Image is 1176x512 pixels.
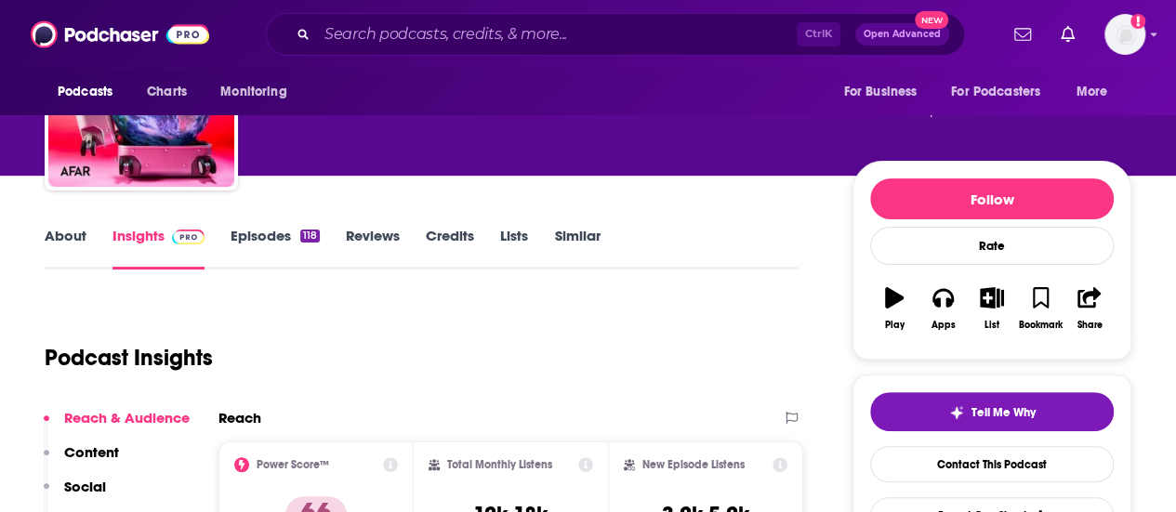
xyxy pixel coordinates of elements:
[447,458,552,471] h2: Total Monthly Listens
[885,320,905,331] div: Play
[1053,19,1082,50] a: Show notifications dropdown
[968,275,1016,342] button: List
[44,443,119,478] button: Content
[1016,275,1064,342] button: Bookmark
[147,79,187,105] span: Charts
[932,320,956,331] div: Apps
[843,79,917,105] span: For Business
[45,74,137,110] button: open menu
[915,11,948,29] span: New
[870,392,1114,431] button: tell me why sparkleTell Me Why
[949,405,964,420] img: tell me why sparkle
[554,227,600,269] a: Similar
[855,23,949,46] button: Open AdvancedNew
[45,344,213,372] h1: Podcast Insights
[317,20,797,49] input: Search podcasts, credits, & more...
[939,74,1067,110] button: open menu
[1007,19,1038,50] a: Show notifications dropdown
[1104,14,1145,55] span: Logged in as sohi.kang
[1019,320,1063,331] div: Bookmark
[971,405,1036,420] span: Tell Me Why
[64,409,190,427] p: Reach & Audience
[346,227,400,269] a: Reviews
[426,227,474,269] a: Credits
[1104,14,1145,55] img: User Profile
[870,446,1114,482] a: Contact This Podcast
[64,478,106,495] p: Social
[1065,275,1114,342] button: Share
[300,230,320,243] div: 118
[1064,74,1131,110] button: open menu
[1077,320,1102,331] div: Share
[207,74,311,110] button: open menu
[58,79,112,105] span: Podcasts
[1130,14,1145,29] svg: Add a profile image
[44,409,190,443] button: Reach & Audience
[45,227,86,269] a: About
[64,443,119,461] p: Content
[112,227,205,269] a: InsightsPodchaser Pro
[220,79,286,105] span: Monitoring
[870,275,918,342] button: Play
[231,227,320,269] a: Episodes118
[642,458,745,471] h2: New Episode Listens
[257,458,329,471] h2: Power Score™
[1104,14,1145,55] button: Show profile menu
[864,30,941,39] span: Open Advanced
[830,74,940,110] button: open menu
[135,74,198,110] a: Charts
[870,227,1114,265] div: Rate
[870,178,1114,219] button: Follow
[951,79,1040,105] span: For Podcasters
[797,22,840,46] span: Ctrl K
[218,409,261,427] h2: Reach
[31,17,209,52] img: Podchaser - Follow, Share and Rate Podcasts
[266,13,965,56] div: Search podcasts, credits, & more...
[984,320,999,331] div: List
[1077,79,1108,105] span: More
[918,275,967,342] button: Apps
[172,230,205,244] img: Podchaser Pro
[500,227,528,269] a: Lists
[44,478,106,512] button: Social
